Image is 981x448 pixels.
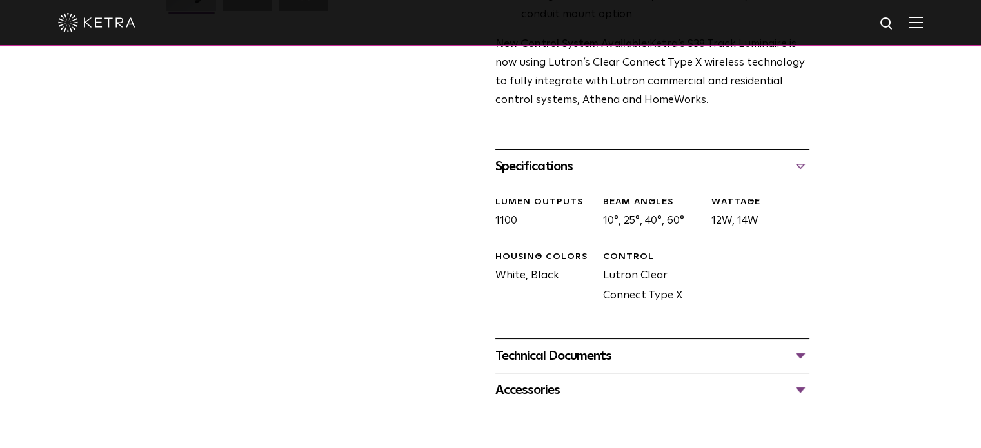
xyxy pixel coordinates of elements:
img: Hamburger%20Nav.svg [909,16,923,28]
div: 12W, 14W [701,196,809,231]
div: LUMEN OUTPUTS [495,196,593,209]
div: Accessories [495,380,809,400]
div: White, Black [486,251,593,306]
div: 10°, 25°, 40°, 60° [593,196,701,231]
div: 1100 [486,196,593,231]
div: WATTAGE [711,196,809,209]
div: Specifications [495,156,809,177]
img: ketra-logo-2019-white [58,13,135,32]
img: search icon [879,16,895,32]
div: CONTROL [603,251,701,264]
div: HOUSING COLORS [495,251,593,264]
div: Lutron Clear Connect Type X [593,251,701,306]
div: Technical Documents [495,346,809,366]
p: Ketra’s S38 Track Luminaire is now using Lutron’s Clear Connect Type X wireless technology to ful... [495,35,809,110]
div: BEAM ANGLES [603,196,701,209]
